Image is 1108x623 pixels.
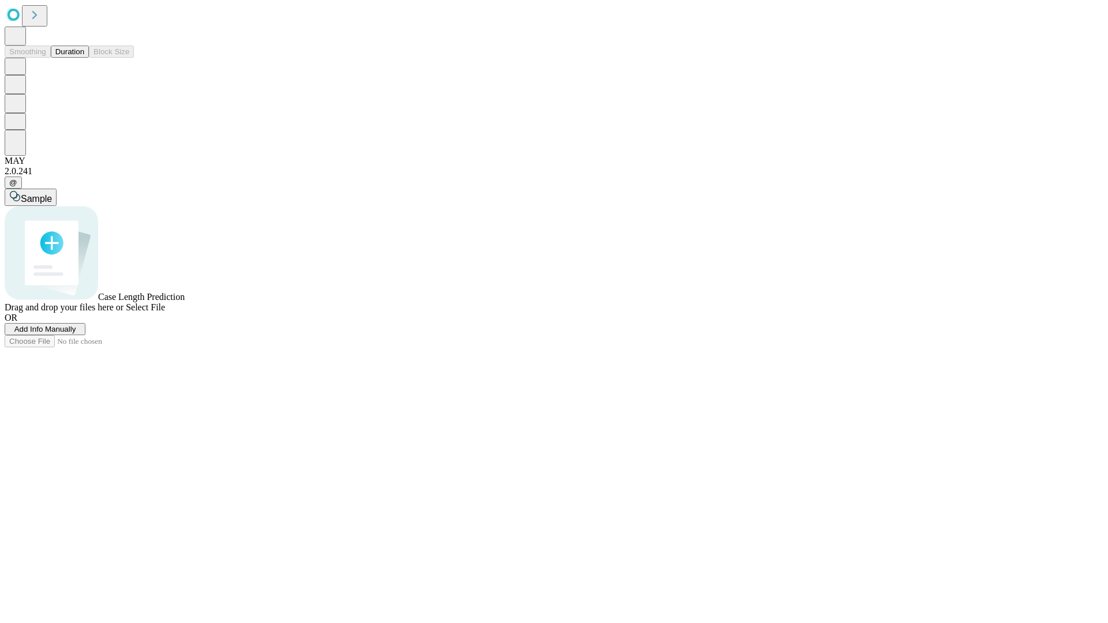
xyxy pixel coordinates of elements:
[14,325,76,333] span: Add Info Manually
[5,46,51,58] button: Smoothing
[89,46,134,58] button: Block Size
[5,323,85,335] button: Add Info Manually
[5,177,22,189] button: @
[21,194,52,204] span: Sample
[126,302,165,312] span: Select File
[9,178,17,187] span: @
[51,46,89,58] button: Duration
[5,302,123,312] span: Drag and drop your files here or
[5,166,1103,177] div: 2.0.241
[5,313,17,322] span: OR
[5,189,57,206] button: Sample
[98,292,185,302] span: Case Length Prediction
[5,156,1103,166] div: MAY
